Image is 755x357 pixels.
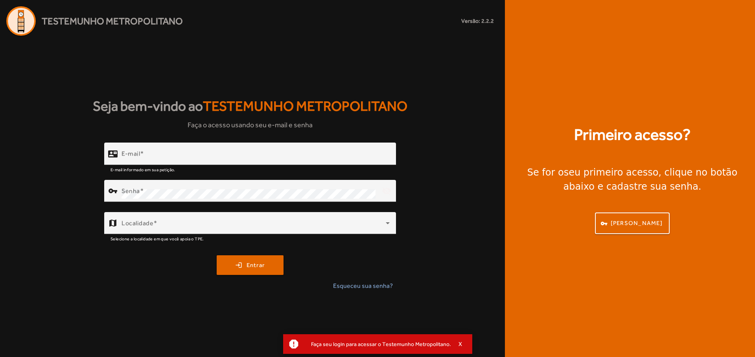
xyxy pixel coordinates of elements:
[93,96,407,117] strong: Seja bem-vindo ao
[110,165,175,174] mat-hint: E-mail informado em sua petição.
[122,150,140,157] mat-label: E-mail
[333,281,393,291] span: Esqueceu sua senha?
[108,218,118,228] mat-icon: map
[122,187,140,195] mat-label: Senha
[108,186,118,196] mat-icon: vpn_key
[122,220,153,227] mat-label: Localidade
[574,123,691,146] strong: Primeiro acesso?
[42,14,183,28] span: Testemunho Metropolitano
[188,119,313,130] span: Faça o acesso usando seu e-mail e senha
[305,339,451,350] div: Faça seu login para acessar o Testemunho Metropolitano.
[461,17,494,25] small: Versão: 2.2.2
[595,212,670,234] button: [PERSON_NAME]
[564,167,659,178] strong: seu primeiro acesso
[217,255,284,275] button: Entrar
[451,341,471,348] button: X
[377,181,396,200] mat-icon: visibility_off
[459,341,462,348] span: X
[514,165,750,194] div: Se for o , clique no botão abaixo e cadastre sua senha.
[108,149,118,159] mat-icon: contact_mail
[288,338,300,350] mat-icon: report
[110,234,204,243] mat-hint: Selecione a localidade em que você apoia o TPE.
[611,219,663,228] span: [PERSON_NAME]
[6,6,36,36] img: Logo Agenda
[247,261,265,270] span: Entrar
[203,98,407,114] span: Testemunho Metropolitano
